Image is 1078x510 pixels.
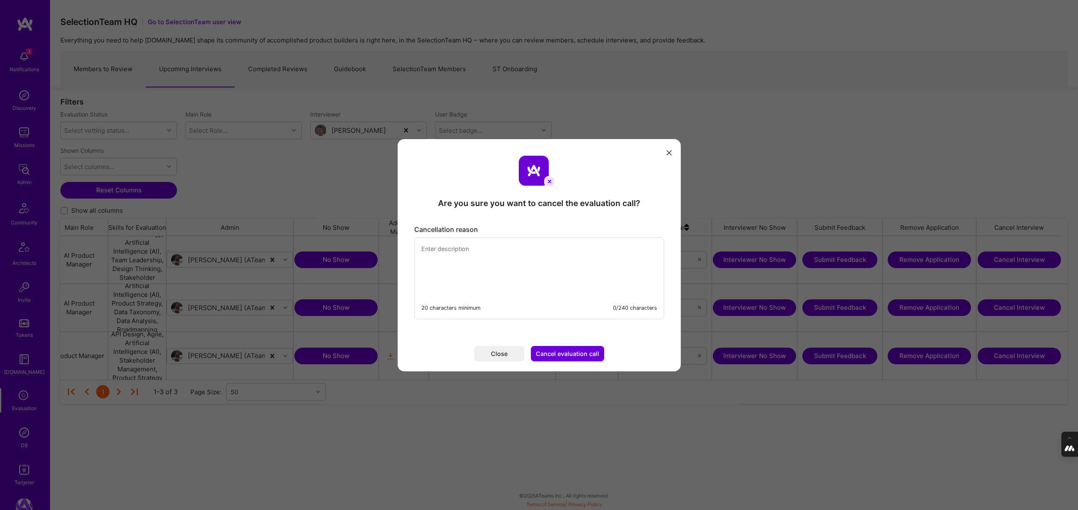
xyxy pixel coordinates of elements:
[531,346,604,361] button: Cancel evaluation call
[667,150,672,155] i: icon Close
[474,346,524,361] button: Close
[613,304,657,312] div: 0/240 characters
[519,156,549,186] img: aTeam logo
[398,139,681,371] div: modal
[414,225,664,234] div: Cancellation reason
[421,304,480,312] div: 20 characters minimum
[438,198,640,209] div: Are you sure you want to cancel the evaluation call?
[544,176,555,187] img: cancel icon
